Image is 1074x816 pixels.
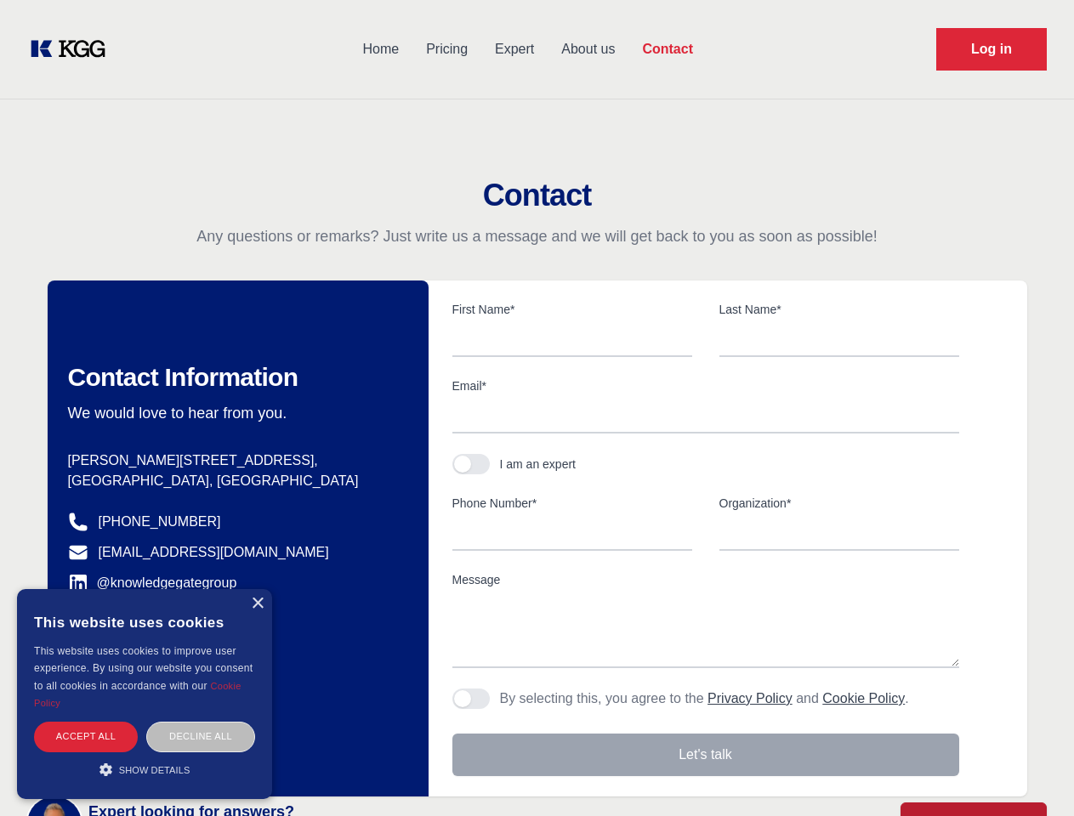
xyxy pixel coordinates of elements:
a: @knowledgegategroup [68,573,237,593]
a: Contact [628,27,707,71]
h2: Contact [20,178,1054,212]
p: By selecting this, you agree to the and . [500,688,909,709]
div: Accept all [34,722,138,751]
label: First Name* [452,301,692,318]
label: Organization* [719,495,959,512]
iframe: Chat Widget [989,734,1074,816]
a: Home [349,27,412,71]
label: Last Name* [719,301,959,318]
div: Show details [34,761,255,778]
div: Decline all [146,722,255,751]
p: [GEOGRAPHIC_DATA], [GEOGRAPHIC_DATA] [68,471,401,491]
button: Let's talk [452,734,959,776]
span: This website uses cookies to improve user experience. By using our website you consent to all coo... [34,645,253,692]
a: Pricing [412,27,481,71]
span: Show details [119,765,190,775]
a: Cookie Policy [34,681,242,708]
p: We would love to hear from you. [68,403,401,423]
a: Expert [481,27,548,71]
a: Request Demo [936,28,1047,71]
p: [PERSON_NAME][STREET_ADDRESS], [68,450,401,471]
a: Cookie Policy [822,691,905,705]
p: Any questions or remarks? Just write us a message and we will get back to you as soon as possible! [20,226,1054,246]
div: Close [251,598,264,610]
a: [PHONE_NUMBER] [99,512,221,532]
a: Privacy Policy [707,691,793,705]
label: Message [452,571,959,588]
a: About us [548,27,628,71]
a: [EMAIL_ADDRESS][DOMAIN_NAME] [99,542,329,563]
label: Phone Number* [452,495,692,512]
h2: Contact Information [68,362,401,393]
div: I am an expert [500,456,577,473]
a: KOL Knowledge Platform: Talk to Key External Experts (KEE) [27,36,119,63]
div: This website uses cookies [34,602,255,643]
label: Email* [452,377,959,394]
